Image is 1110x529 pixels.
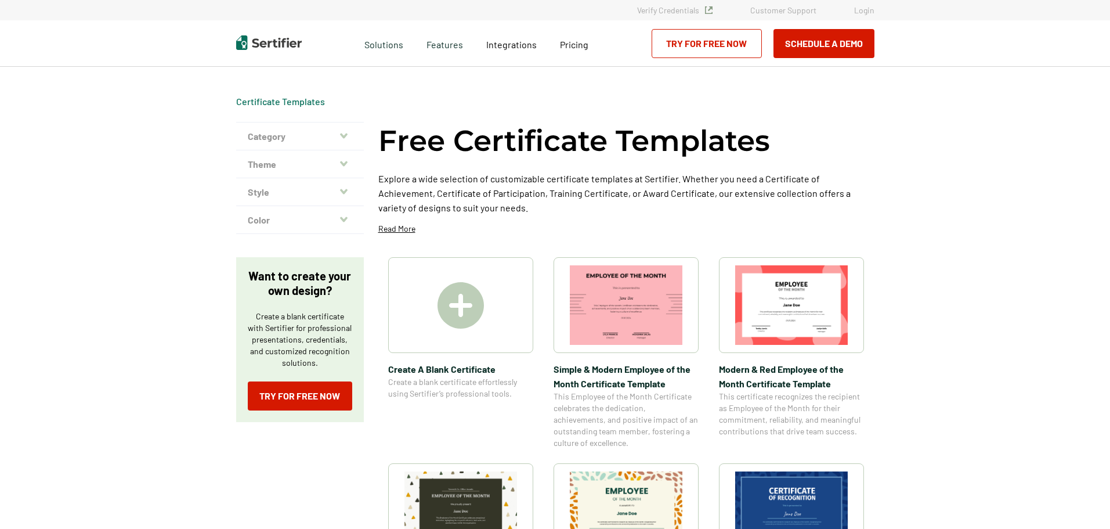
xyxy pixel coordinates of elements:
[554,257,699,449] a: Simple & Modern Employee of the Month Certificate TemplateSimple & Modern Employee of the Month C...
[438,282,484,329] img: Create A Blank Certificate
[248,269,352,298] p: Want to create your own design?
[705,6,713,14] img: Verified
[719,391,864,437] span: This certificate recognizes the recipient as Employee of the Month for their commitment, reliabil...
[378,223,415,235] p: Read More
[486,36,537,51] a: Integrations
[236,123,364,150] button: Category
[236,178,364,206] button: Style
[426,36,463,51] span: Features
[378,122,770,160] h1: Free Certificate Templates
[560,39,588,50] span: Pricing
[236,96,325,107] div: Breadcrumb
[248,382,352,411] a: Try for Free Now
[486,39,537,50] span: Integrations
[719,362,864,391] span: Modern & Red Employee of the Month Certificate Template
[560,36,588,51] a: Pricing
[236,150,364,178] button: Theme
[388,362,533,376] span: Create A Blank Certificate
[236,96,325,107] a: Certificate Templates
[554,391,699,449] span: This Employee of the Month Certificate celebrates the dedication, achievements, and positive impa...
[236,206,364,234] button: Color
[652,29,762,58] a: Try for Free Now
[236,35,302,50] img: Sertifier | Digital Credentialing Platform
[364,36,403,51] span: Solutions
[554,362,699,391] span: Simple & Modern Employee of the Month Certificate Template
[570,265,682,345] img: Simple & Modern Employee of the Month Certificate Template
[854,5,874,15] a: Login
[735,265,848,345] img: Modern & Red Employee of the Month Certificate Template
[378,171,874,215] p: Explore a wide selection of customizable certificate templates at Sertifier. Whether you need a C...
[637,5,713,15] a: Verify Credentials
[750,5,816,15] a: Customer Support
[719,257,864,449] a: Modern & Red Employee of the Month Certificate TemplateModern & Red Employee of the Month Certifi...
[388,376,533,400] span: Create a blank certificate effortlessly using Sertifier’s professional tools.
[248,311,352,369] p: Create a blank certificate with Sertifier for professional presentations, credentials, and custom...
